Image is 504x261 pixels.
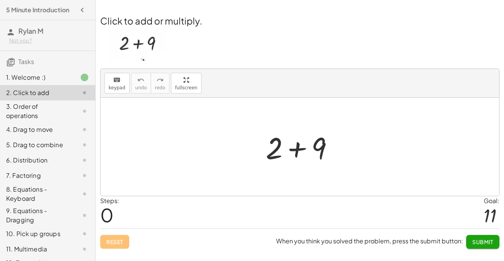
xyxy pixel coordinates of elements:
div: 3. Order of operations [6,102,68,120]
div: 5. Drag to combine [6,140,68,149]
i: Task not started. [80,107,89,116]
i: Task not started. [80,229,89,238]
i: Task not started. [80,156,89,165]
span: Submit [472,238,493,245]
i: keyboard [113,76,120,85]
button: redoredo [151,73,169,94]
div: 4. Drag to move [6,125,68,134]
div: 10. Pick up groups [6,229,68,238]
button: Submit [466,235,499,249]
div: 11. Multimedia [6,245,68,254]
h4: 5 Minute Introduction [6,5,69,15]
i: redo [156,76,164,85]
i: undo [137,76,145,85]
div: 6. Distribution [6,156,68,165]
button: keyboardkeypad [104,73,130,94]
div: 9. Equations - Dragging [6,206,68,225]
i: Task not started. [80,211,89,220]
button: undoundo [131,73,151,94]
div: Goal: [484,196,499,205]
label: Steps: [100,197,119,205]
img: acc24cad2d66776ab3378aca534db7173dae579742b331bb719a8ca59f72f8de.webp [109,27,166,61]
i: Task not started. [80,140,89,149]
span: 0 [100,203,114,227]
i: Task not started. [80,88,89,97]
h2: Click to add or multiply. [100,14,499,27]
span: Rylan M [18,26,44,35]
div: 8. Equations - Keyboard [6,185,68,203]
i: Task not started. [80,171,89,180]
span: keypad [109,85,125,90]
span: Tasks [18,57,34,66]
i: Task not started. [80,245,89,254]
div: 7. Factoring [6,171,68,180]
span: fullscreen [175,85,197,90]
span: redo [155,85,165,90]
div: 2. Click to add [6,88,68,97]
i: Task not started. [80,125,89,134]
div: 1. Welcome :) [6,73,68,82]
span: When you think you solved the problem, press the submit button: [276,237,463,245]
div: Not you? [9,37,89,44]
button: fullscreen [171,73,202,94]
span: undo [135,85,147,90]
i: Task finished. [80,73,89,82]
i: Task not started. [80,189,89,199]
